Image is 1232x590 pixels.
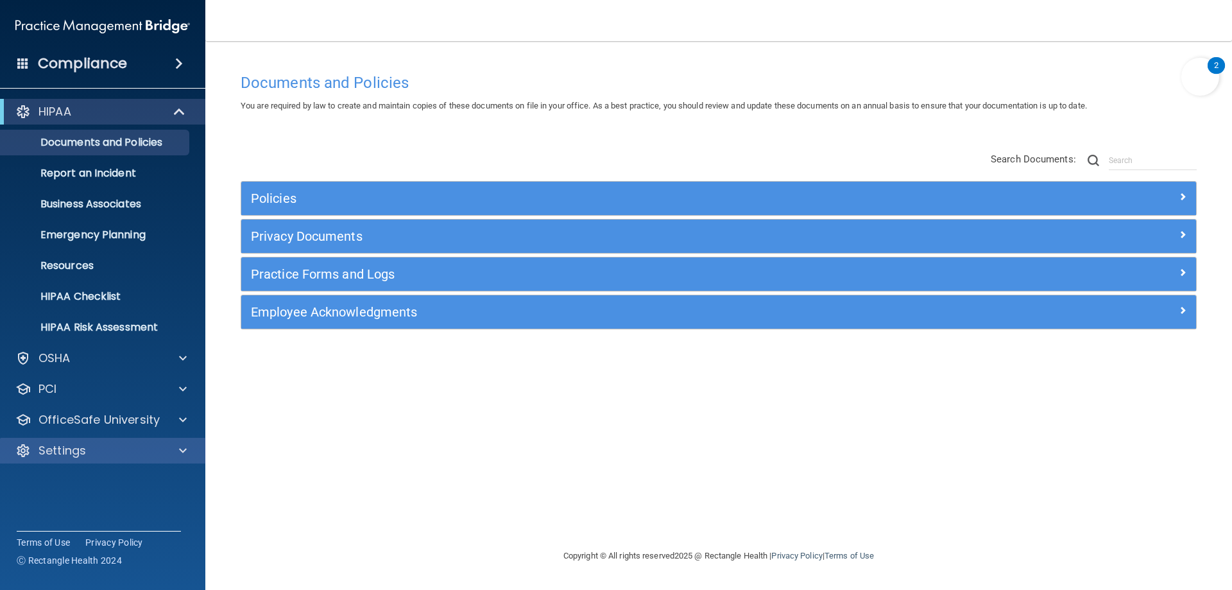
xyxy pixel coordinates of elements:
[8,259,184,272] p: Resources
[251,229,948,243] h5: Privacy Documents
[38,412,160,428] p: OfficeSafe University
[825,551,874,560] a: Terms of Use
[15,104,186,119] a: HIPAA
[8,321,184,334] p: HIPAA Risk Assessment
[8,229,184,241] p: Emergency Planning
[38,443,86,458] p: Settings
[15,13,190,39] img: PMB logo
[15,443,187,458] a: Settings
[38,381,56,397] p: PCI
[8,290,184,303] p: HIPAA Checklist
[251,305,948,319] h5: Employee Acknowledgments
[241,74,1197,91] h4: Documents and Policies
[38,351,71,366] p: OSHA
[8,136,184,149] p: Documents and Policies
[251,302,1186,322] a: Employee Acknowledgments
[1214,65,1219,82] div: 2
[38,55,127,73] h4: Compliance
[771,551,822,560] a: Privacy Policy
[15,351,187,366] a: OSHA
[991,153,1076,165] span: Search Documents:
[251,191,948,205] h5: Policies
[1088,155,1099,166] img: ic-search.3b580494.png
[85,536,143,549] a: Privacy Policy
[251,264,1186,284] a: Practice Forms and Logs
[1181,58,1219,96] button: Open Resource Center, 2 new notifications
[38,104,71,119] p: HIPAA
[15,381,187,397] a: PCI
[8,167,184,180] p: Report an Incident
[15,412,187,428] a: OfficeSafe University
[251,267,948,281] h5: Practice Forms and Logs
[1109,151,1197,170] input: Search
[251,188,1186,209] a: Policies
[251,226,1186,247] a: Privacy Documents
[17,536,70,549] a: Terms of Use
[1010,499,1217,550] iframe: Drift Widget Chat Controller
[241,101,1087,110] span: You are required by law to create and maintain copies of these documents on file in your office. ...
[17,554,122,567] span: Ⓒ Rectangle Health 2024
[8,198,184,211] p: Business Associates
[484,535,953,577] div: Copyright © All rights reserved 2025 @ Rectangle Health | |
